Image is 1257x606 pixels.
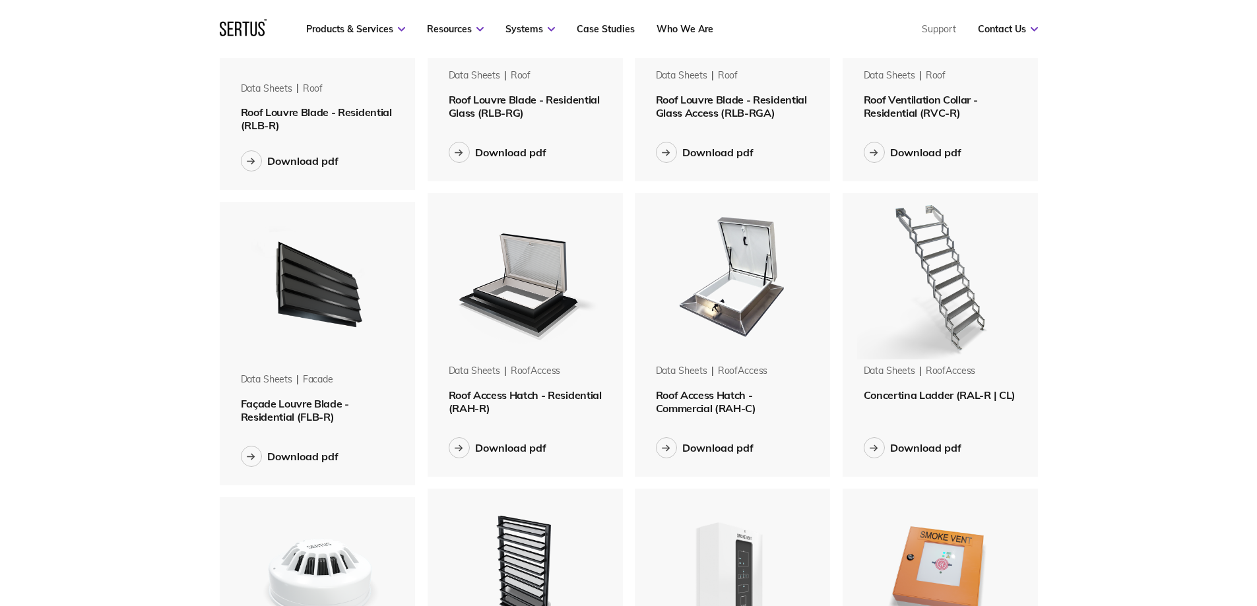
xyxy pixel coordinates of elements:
div: Data Sheets [656,365,707,378]
div: Download pdf [475,441,546,454]
button: Download pdf [241,446,338,467]
a: Who We Are [657,23,713,35]
button: Download pdf [449,437,546,458]
a: Support [922,23,956,35]
div: roof [303,82,323,96]
button: Download pdf [656,142,754,163]
div: roofAccess [511,365,561,378]
iframe: Chat Widget [1019,453,1257,606]
div: Data Sheets [864,69,915,82]
div: Data Sheets [241,373,292,386]
div: Data Sheets [449,365,500,378]
button: Download pdf [449,142,546,163]
span: Roof Access Hatch - Commercial (RAH-C) [656,388,756,415]
div: Download pdf [267,450,338,463]
span: Roof Louvre Blade - Residential Glass Access (RLB-RGA) [656,93,807,119]
button: Download pdf [864,142,961,163]
div: Data Sheets [864,365,915,378]
span: Roof Louvre Blade - Residential (RLB-R) [241,106,392,132]
div: Data Sheets [656,69,707,82]
div: Download pdf [267,154,338,167]
a: Systems [505,23,555,35]
div: Download pdf [890,146,961,159]
div: Download pdf [890,441,961,454]
div: facade [303,373,333,386]
a: Resources [427,23,484,35]
a: Products & Services [306,23,405,35]
div: Download pdf [682,441,754,454]
button: Download pdf [656,437,754,458]
span: Roof Ventilation Collar - Residential (RVC-R) [864,93,978,119]
a: Case Studies [577,23,635,35]
span: Concertina Ladder (RAL-R | CL) [864,388,1015,402]
div: roof [926,69,946,82]
span: Roof Louvre Blade - Residential Glass (RLB-RG) [449,93,600,119]
div: roofAccess [718,365,768,378]
button: Download pdf [241,150,338,171]
span: Roof Access Hatch - Residential (RAH-R) [449,388,602,415]
div: roof [511,69,531,82]
div: Download pdf [475,146,546,159]
span: Façade Louvre Blade - Residential (FLB-R) [241,397,349,423]
button: Download pdf [864,437,961,458]
div: Data Sheets [241,82,292,96]
a: Contact Us [978,23,1038,35]
div: roofAccess [926,365,976,378]
div: Download pdf [682,146,754,159]
div: roof [718,69,738,82]
div: Data Sheets [449,69,500,82]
